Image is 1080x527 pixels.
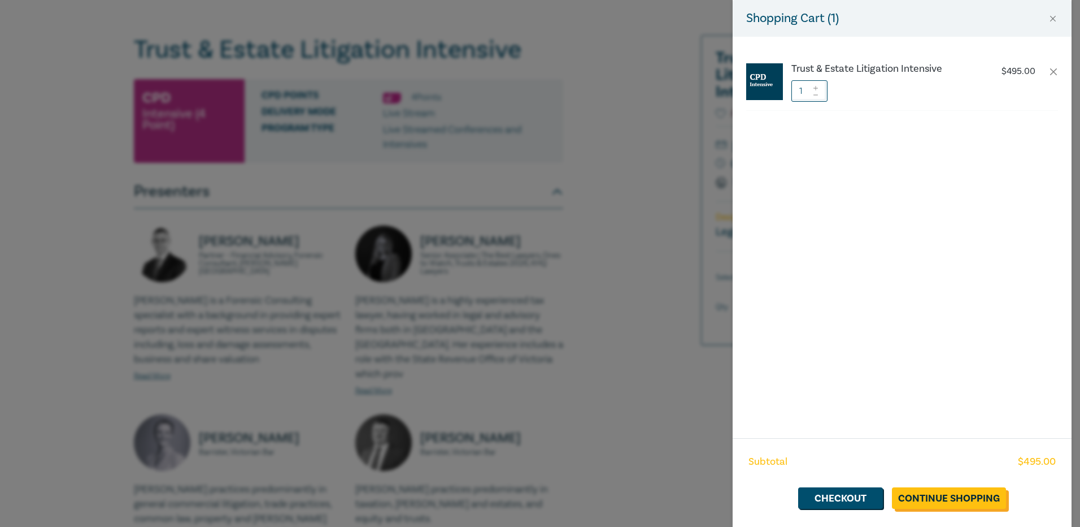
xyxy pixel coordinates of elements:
[746,63,783,100] img: CPD%20Intensive.jpg
[892,487,1006,509] a: Continue Shopping
[798,487,883,509] a: Checkout
[1001,66,1035,77] p: $ 495.00
[791,63,979,75] a: Trust & Estate Litigation Intensive
[746,9,839,28] h5: Shopping Cart ( 1 )
[1048,14,1058,24] button: Close
[748,455,787,469] span: Subtotal
[791,80,828,102] input: 1
[1018,455,1056,469] span: $ 495.00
